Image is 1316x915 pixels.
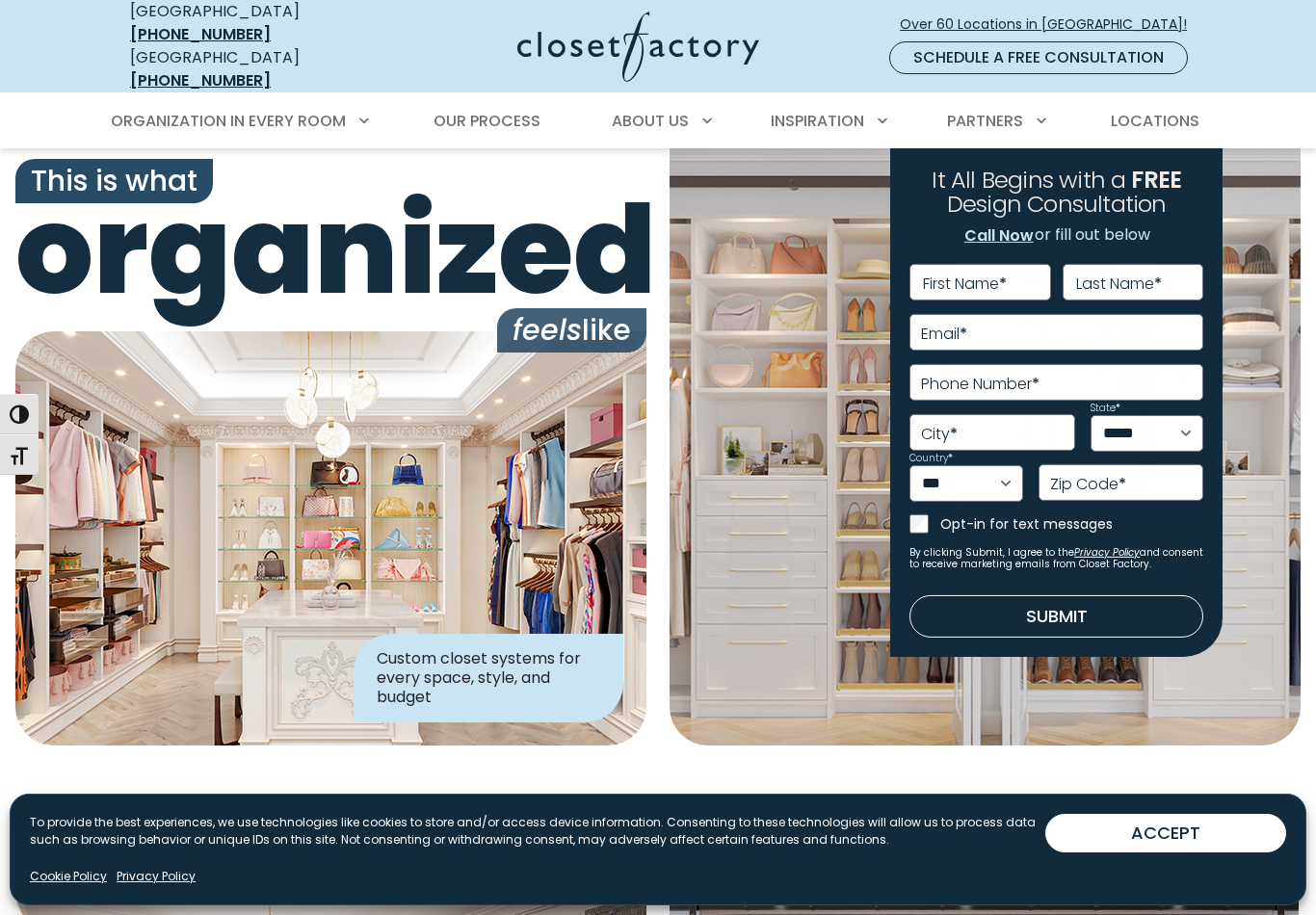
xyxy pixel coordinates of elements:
[15,331,646,745] img: Closet Factory designed closet
[771,110,864,132] span: Inspiration
[111,110,346,132] span: Organization in Every Room
[517,12,759,82] img: Closet Factory Logo
[130,23,271,45] a: [PHONE_NUMBER]
[947,110,1023,132] span: Partners
[15,159,213,203] span: This is what
[117,868,196,885] a: Privacy Policy
[1045,814,1286,852] button: ACCEPT
[513,309,582,351] i: feels
[30,814,1045,849] p: To provide the best experiences, we use technologies like cookies to store and/or access device i...
[97,94,1219,148] nav: Primary Menu
[434,110,540,132] span: Our Process
[612,110,689,132] span: About Us
[130,46,366,92] div: [GEOGRAPHIC_DATA]
[900,14,1202,35] span: Over 60 Locations in [GEOGRAPHIC_DATA]!
[899,8,1203,41] a: Over 60 Locations in [GEOGRAPHIC_DATA]!
[130,69,271,91] a: [PHONE_NUMBER]
[354,634,623,722] div: Custom closet systems for every space, style, and budget
[889,41,1188,74] a: Schedule a Free Consultation
[30,868,107,885] a: Cookie Policy
[497,308,646,353] span: like
[1111,110,1199,132] span: Locations
[15,189,646,311] span: organized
